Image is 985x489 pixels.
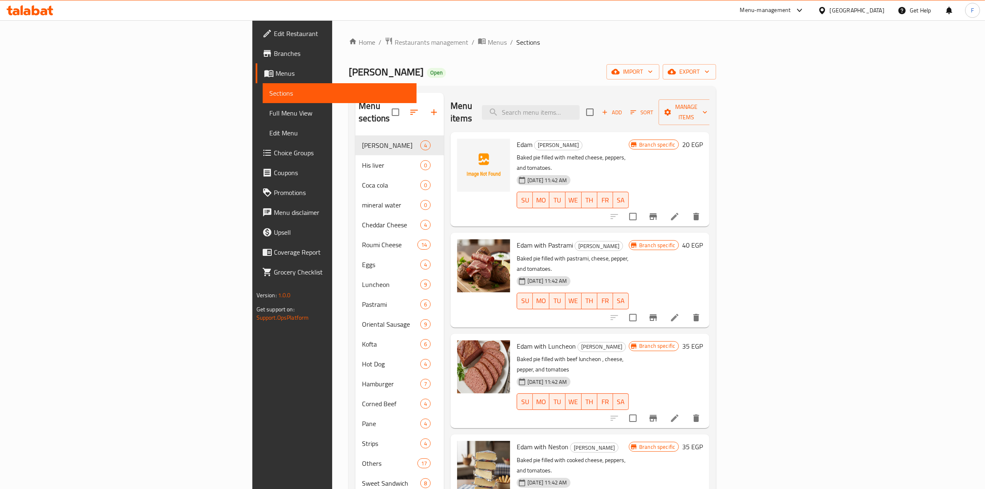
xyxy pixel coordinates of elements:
[451,100,472,125] h2: Menu items
[636,141,678,149] span: Branch specific
[421,281,430,289] span: 9
[517,293,533,309] button: SU
[256,24,417,43] a: Edit Restaurant
[421,181,430,189] span: 0
[536,396,546,408] span: MO
[517,393,533,410] button: SU
[420,379,431,389] div: items
[585,295,594,307] span: TH
[517,253,629,274] p: Baked pie filled with pastrami, cheese, pepper, and tomatoes.
[478,37,507,48] a: Menus
[418,460,430,467] span: 17
[482,105,580,120] input: search
[625,106,659,119] span: Sort items
[613,293,629,309] button: SA
[355,434,444,453] div: Strips4
[524,176,570,184] span: [DATE] 11:42 AM
[472,37,475,47] li: /
[420,478,431,488] div: items
[355,294,444,314] div: Pastrami6
[263,83,417,103] a: Sections
[599,106,625,119] span: Add item
[421,420,430,428] span: 4
[355,453,444,473] div: Others17
[421,440,430,448] span: 4
[517,152,629,173] p: Baked pie filled with melted cheese, peppers, and tomatoes.
[362,419,420,429] span: Pane
[421,360,430,368] span: 4
[362,438,420,448] span: Strips
[355,235,444,255] div: Roumi Cheese14
[420,220,431,230] div: items
[616,396,626,408] span: SA
[269,128,410,138] span: Edit Menu
[601,295,610,307] span: FR
[421,400,430,408] span: 4
[421,479,430,487] span: 8
[256,222,417,242] a: Upsell
[533,393,549,410] button: MO
[362,339,420,349] span: Kofta
[420,200,431,210] div: items
[457,239,510,292] img: Edam with Pastrami
[599,106,625,119] button: Add
[362,299,420,309] div: Pastrami
[682,441,703,453] h6: 35 EGP
[395,37,468,47] span: Restaurants management
[276,68,410,78] span: Menus
[659,99,714,125] button: Manage items
[670,413,680,423] a: Edit menu item
[663,64,716,79] button: export
[420,279,431,289] div: items
[355,175,444,195] div: Coca cola0
[534,140,582,150] span: [PERSON_NAME]
[616,194,626,206] span: SA
[669,67,709,77] span: export
[520,295,530,307] span: SU
[597,393,613,410] button: FR
[274,227,410,237] span: Upsell
[420,180,431,190] div: items
[686,308,706,328] button: delete
[566,192,582,208] button: WE
[524,277,570,285] span: [DATE] 11:42 AM
[362,140,420,150] div: Edam Cheese
[269,108,410,118] span: Full Menu View
[420,260,431,270] div: items
[643,308,663,328] button: Branch-specific-item
[362,180,420,190] span: Coca cola
[355,155,444,175] div: His liver0
[665,102,707,123] span: Manage items
[362,478,420,488] span: Sweet Sandwich
[601,108,623,117] span: Add
[362,240,417,250] span: Roumi Cheese
[510,37,513,47] li: /
[421,340,430,348] span: 6
[670,313,680,323] a: Edit menu item
[420,140,431,150] div: items
[417,240,431,250] div: items
[636,443,678,451] span: Branch specific
[362,359,420,369] div: Hot Dog
[362,160,420,170] span: His liver
[385,37,468,48] a: Restaurants management
[553,295,562,307] span: TU
[362,220,420,230] div: Cheddar Cheese
[362,200,420,210] span: mineral water
[256,290,277,301] span: Version:
[269,88,410,98] span: Sections
[566,393,582,410] button: WE
[624,410,642,427] span: Select to update
[355,314,444,334] div: Oriental Sausage9
[355,414,444,434] div: Pane4
[274,207,410,217] span: Menu disclaimer
[362,379,420,389] span: Hamburger
[549,293,565,309] button: TU
[256,43,417,63] a: Branches
[362,458,417,468] div: Others
[517,354,629,375] p: Baked pie filled with beef luncheon , cheese, pepper, and tomatoes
